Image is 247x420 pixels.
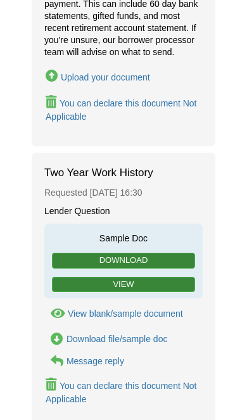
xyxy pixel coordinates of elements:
[44,307,183,321] button: View Two Year Work History
[44,67,151,86] button: Upload Michael Hamilton - Source of your Down Payment - Cash on hand letter submitted had all N/A...
[51,230,196,245] span: Sample Doc
[44,377,203,407] button: Declare Two Year Work History not applicable
[46,98,197,122] div: You can declare this document Not Applicable
[66,356,124,366] div: Message reply
[44,355,124,368] a: Message reply
[44,205,203,217] div: Lender Question
[44,181,203,205] div: Requested [DATE] 16:30
[46,381,197,404] div: You can declare this document Not Applicable
[66,334,168,344] div: Download file/sample doc
[44,94,203,125] button: Declare Michael Hamilton - Source of your Down Payment - Cash on hand letter submitted had all N/...
[44,165,171,181] span: Two Year Work History
[68,309,183,319] div: View blank/sample document
[61,72,150,82] div: Upload your document
[44,333,167,346] a: Download Two Year Work History
[52,277,195,293] a: View
[52,253,195,269] a: Download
